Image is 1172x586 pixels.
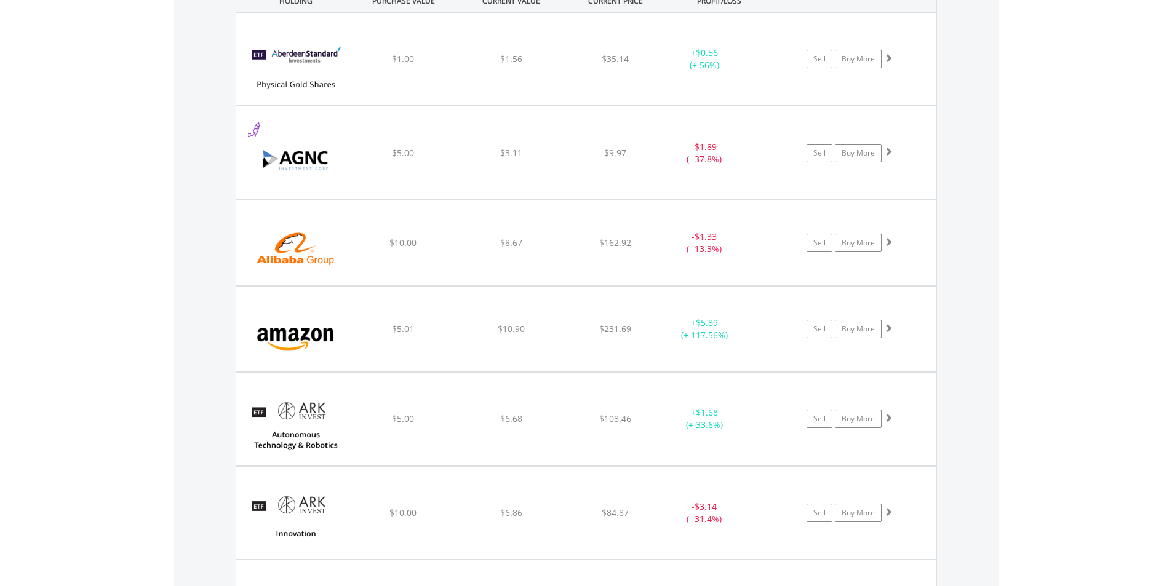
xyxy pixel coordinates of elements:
a: Sell [807,410,832,428]
span: $3.11 [500,147,522,159]
a: Sell [807,50,832,68]
a: Sell [807,234,832,252]
a: Buy More [835,144,882,162]
div: + (+ 117.56%) [658,317,751,341]
span: $10.90 [498,323,525,335]
a: Buy More [835,410,882,428]
span: $231.69 [599,323,631,335]
span: $5.00 [392,413,414,424]
span: $84.87 [602,507,629,518]
img: EQU.US.AGNC.png [242,122,348,196]
span: $5.89 [696,317,718,328]
a: Buy More [835,504,882,522]
span: $6.68 [500,413,522,424]
span: $10.00 [389,507,417,518]
a: Buy More [835,320,882,338]
a: Sell [807,504,832,522]
img: EQU.US.BABA.png [242,216,348,282]
a: Buy More [835,234,882,252]
div: + (+ 56%) [658,47,751,71]
a: Sell [807,320,832,338]
a: Buy More [835,50,882,68]
img: EQU.US.ARKK.png [242,482,348,556]
div: - (- 37.8%) [658,141,751,165]
span: $5.01 [392,323,414,335]
span: $1.56 [500,53,522,65]
span: $1.33 [695,231,717,242]
span: $9.97 [604,147,626,159]
a: Sell [807,144,832,162]
div: - (- 13.3%) [658,231,751,255]
div: + (+ 33.6%) [658,406,751,431]
span: $6.86 [500,507,522,518]
span: $5.00 [392,147,414,159]
img: EQU.US.SGOL.png [242,28,348,102]
span: $8.67 [500,237,522,248]
span: $1.00 [392,53,414,65]
div: - (- 31.4%) [658,501,751,525]
img: EQU.US.AMZN.png [242,302,348,368]
span: $3.14 [695,501,717,512]
span: $162.92 [599,237,631,248]
span: $108.46 [599,413,631,424]
span: $10.00 [389,237,417,248]
span: $1.68 [696,406,718,418]
span: $35.14 [602,53,629,65]
span: $1.89 [695,141,717,152]
span: $0.56 [696,47,718,58]
img: EQU.US.ARKQ.png [242,388,348,462]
